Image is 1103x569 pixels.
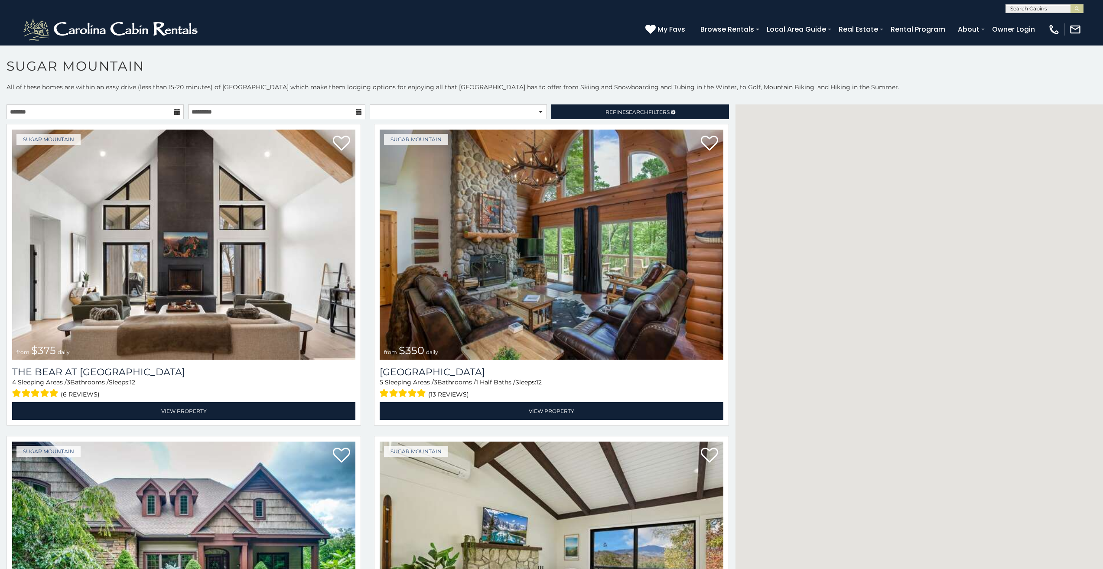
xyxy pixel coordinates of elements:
[12,366,355,378] h3: The Bear At Sugar Mountain
[701,447,718,465] a: Add to favorites
[551,104,729,119] a: RefineSearchFilters
[380,130,723,360] img: Grouse Moor Lodge
[12,130,355,360] a: The Bear At Sugar Mountain from $375 daily
[58,349,70,355] span: daily
[12,130,355,360] img: The Bear At Sugar Mountain
[61,389,100,400] span: (6 reviews)
[380,378,383,386] span: 5
[333,135,350,153] a: Add to favorites
[16,134,81,145] a: Sugar Mountain
[16,349,29,355] span: from
[380,378,723,400] div: Sleeping Areas / Bathrooms / Sleeps:
[384,134,448,145] a: Sugar Mountain
[333,447,350,465] a: Add to favorites
[428,389,469,400] span: (13 reviews)
[626,109,648,115] span: Search
[834,22,882,37] a: Real Estate
[31,344,56,357] span: $375
[380,130,723,360] a: Grouse Moor Lodge from $350 daily
[476,378,515,386] span: 1 Half Baths /
[384,349,397,355] span: from
[380,366,723,378] h3: Grouse Moor Lodge
[399,344,424,357] span: $350
[380,402,723,420] a: View Property
[536,378,542,386] span: 12
[12,378,16,386] span: 4
[657,24,685,35] span: My Favs
[384,446,448,457] a: Sugar Mountain
[22,16,202,42] img: White-1-2.png
[130,378,135,386] span: 12
[426,349,438,355] span: daily
[67,378,70,386] span: 3
[434,378,437,386] span: 3
[605,109,670,115] span: Refine Filters
[16,446,81,457] a: Sugar Mountain
[701,135,718,153] a: Add to favorites
[12,402,355,420] a: View Property
[886,22,950,37] a: Rental Program
[696,22,758,37] a: Browse Rentals
[988,22,1039,37] a: Owner Login
[762,22,830,37] a: Local Area Guide
[953,22,984,37] a: About
[12,366,355,378] a: The Bear At [GEOGRAPHIC_DATA]
[380,366,723,378] a: [GEOGRAPHIC_DATA]
[12,378,355,400] div: Sleeping Areas / Bathrooms / Sleeps:
[1048,23,1060,36] img: phone-regular-white.png
[645,24,687,35] a: My Favs
[1069,23,1081,36] img: mail-regular-white.png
